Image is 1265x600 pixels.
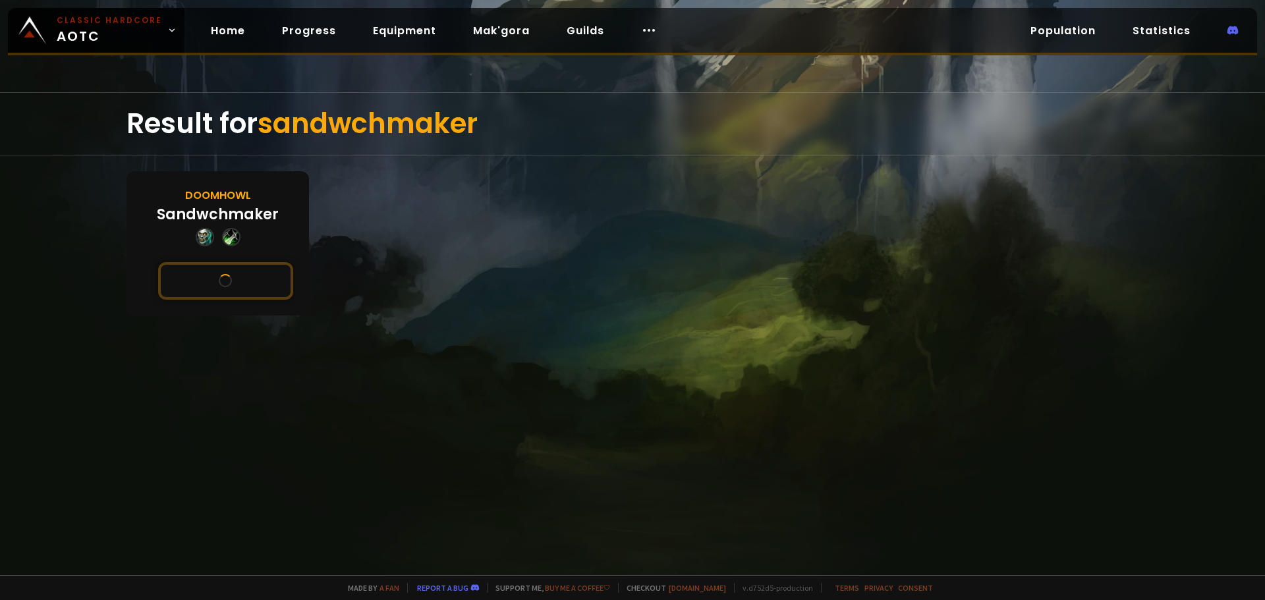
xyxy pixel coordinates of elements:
[864,583,893,593] a: Privacy
[734,583,813,593] span: v. d752d5 - production
[545,583,610,593] a: Buy me a coffee
[618,583,726,593] span: Checkout
[340,583,399,593] span: Made by
[258,104,478,143] span: sandwchmaker
[271,17,347,44] a: Progress
[1020,17,1106,44] a: Population
[185,187,251,204] div: Doomhowl
[1122,17,1201,44] a: Statistics
[57,14,162,26] small: Classic Hardcore
[57,14,162,46] span: AOTC
[898,583,933,593] a: Consent
[8,8,184,53] a: Classic HardcoreAOTC
[463,17,540,44] a: Mak'gora
[200,17,256,44] a: Home
[126,93,1138,155] div: Result for
[417,583,468,593] a: Report a bug
[157,204,279,225] div: Sandwchmaker
[669,583,726,593] a: [DOMAIN_NAME]
[835,583,859,593] a: Terms
[362,17,447,44] a: Equipment
[487,583,610,593] span: Support me,
[158,262,293,300] button: See this character
[379,583,399,593] a: a fan
[556,17,615,44] a: Guilds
